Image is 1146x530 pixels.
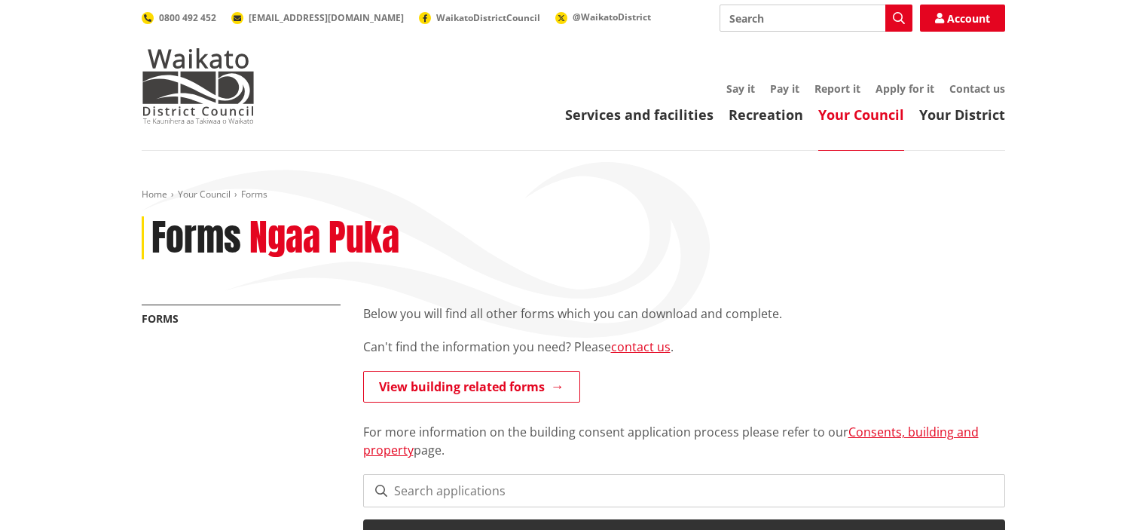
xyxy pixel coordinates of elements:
[720,5,912,32] input: Search input
[770,81,799,96] a: Pay it
[419,11,540,24] a: WaikatoDistrictCouncil
[876,81,934,96] a: Apply for it
[611,339,671,355] a: contact us
[241,188,267,201] span: Forms
[729,106,803,124] a: Recreation
[249,216,399,260] h2: Ngaa Puka
[363,405,1005,459] p: For more information on the building consent application process please refer to our page.
[436,11,540,24] span: WaikatoDistrictCouncil
[159,11,216,24] span: 0800 492 452
[949,81,1005,96] a: Contact us
[142,48,255,124] img: Waikato District Council - Te Kaunihera aa Takiwaa o Waikato
[565,106,714,124] a: Services and facilities
[363,371,580,403] a: View building related forms
[818,106,904,124] a: Your Council
[363,424,979,458] a: Consents, building and property
[231,11,404,24] a: [EMAIL_ADDRESS][DOMAIN_NAME]
[920,5,1005,32] a: Account
[814,81,860,96] a: Report it
[142,188,1005,201] nav: breadcrumb
[555,11,651,23] a: @WaikatoDistrict
[142,11,216,24] a: 0800 492 452
[363,338,1005,356] p: Can't find the information you need? Please .
[573,11,651,23] span: @WaikatoDistrict
[726,81,755,96] a: Say it
[178,188,231,201] a: Your Council
[919,106,1005,124] a: Your District
[249,11,404,24] span: [EMAIL_ADDRESS][DOMAIN_NAME]
[363,474,1005,507] input: Search applications
[151,216,241,260] h1: Forms
[363,305,1005,323] p: Below you will find all other forms which you can download and complete.
[142,311,179,326] a: Forms
[142,188,167,201] a: Home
